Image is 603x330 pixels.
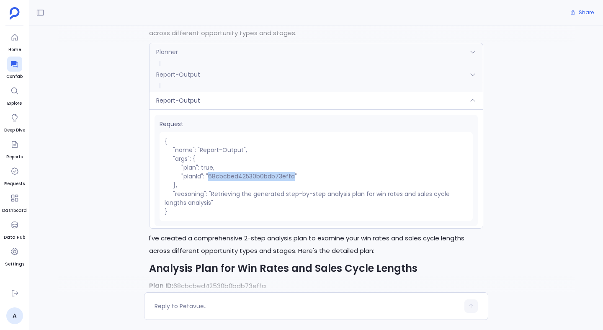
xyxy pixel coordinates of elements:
a: Confab [6,57,23,80]
a: A [6,307,23,324]
img: petavue logo [10,7,20,20]
a: Reports [6,137,23,160]
h2: Analysis Plan for Win Rates and Sales Cycle Lengths [149,262,483,275]
span: Confab [6,73,23,80]
span: Share [579,9,594,16]
a: Explore [7,83,22,107]
a: Data Hub [4,217,25,241]
span: Settings [5,261,24,268]
span: Dashboard [2,207,27,214]
button: Share [565,7,599,18]
a: Requests [4,164,25,187]
span: Requests [4,180,25,187]
span: Planner [156,48,178,56]
a: Home [7,30,22,53]
a: Dashboard [2,191,27,214]
p: I've created a comprehensive 2-step analysis plan to examine your win rates and sales cycle lengt... [149,232,483,257]
span: Explore [7,100,22,107]
span: Data Hub [4,234,25,241]
span: Home [7,46,22,53]
span: Report-Output [156,96,200,105]
a: Deep Dive [4,110,25,134]
span: Report-Output [156,70,200,79]
span: Deep Dive [4,127,25,134]
span: Request [160,120,473,129]
pre: { "name": "Report-Output", "args": { "plan": true, "planId": "68cbcbed42530b0bdb73effa" }, "reaso... [160,132,473,221]
span: Reports [6,154,23,160]
a: Settings [5,244,24,268]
